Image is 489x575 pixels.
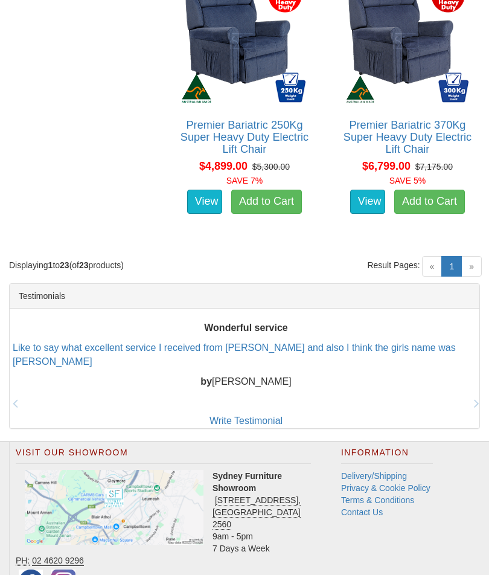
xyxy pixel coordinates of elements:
[252,162,290,172] del: $5,300.00
[25,470,203,544] img: Click to activate map
[415,162,453,172] del: $7,175.00
[209,416,283,426] a: Write Testimonial
[394,190,465,214] a: Add to Cart
[13,342,456,367] a: Like to say what excellent service I received from [PERSON_NAME] and also I think the girls name ...
[48,260,53,270] strong: 1
[341,495,414,505] a: Terms & Conditions
[341,507,383,517] a: Contact Us
[226,176,263,185] font: SAVE 7%
[187,190,222,214] a: View
[461,256,482,277] span: »
[213,471,282,493] strong: Sydney Furniture Showroom
[341,483,430,493] a: Privacy & Cookie Policy
[422,256,443,277] span: «
[16,448,311,464] h2: Visit Our Showroom
[79,260,89,270] strong: 23
[204,323,287,333] b: Wonderful service
[341,448,433,464] h2: Information
[389,176,426,185] font: SAVE 5%
[350,190,385,214] a: View
[231,190,302,214] a: Add to Cart
[344,119,471,155] a: Premier Bariatric 370Kg Super Heavy Duty Electric Lift Chair
[441,256,462,277] a: 1
[200,376,212,387] b: by
[13,375,479,389] p: [PERSON_NAME]
[16,556,30,566] abbr: Phone
[181,119,308,155] a: Premier Bariatric 250Kg Super Heavy Duty Electric Lift Chair
[10,284,479,309] div: Testimonials
[341,471,407,481] a: Delivery/Shipping
[362,160,411,172] span: $6,799.00
[60,260,69,270] strong: 23
[367,259,420,271] span: Result Pages:
[199,160,248,172] span: $4,899.00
